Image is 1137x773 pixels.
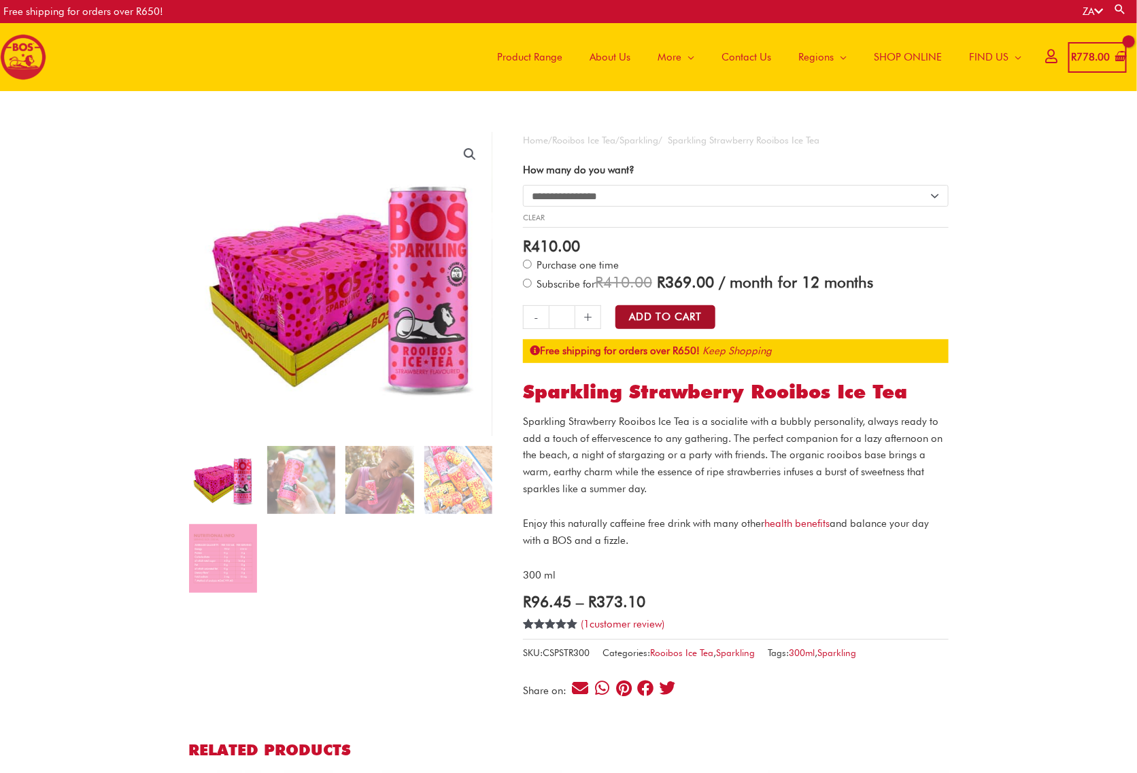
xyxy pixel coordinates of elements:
[595,273,652,291] span: 410.00
[708,23,785,91] a: Contact Us
[817,647,856,658] a: Sparkling
[523,515,949,549] p: Enjoy this naturally caffeine free drink with many other and balance your day with a BOS and a fi...
[523,619,528,645] span: 1
[658,679,677,698] div: Share on twitter
[1083,5,1103,18] a: ZA
[620,135,658,145] a: Sparkling
[595,273,603,291] span: R
[650,647,713,658] a: Rooibos Ice Tea
[523,592,571,611] bdi: 96.45
[523,279,532,288] input: Subscribe for / month for 12 months
[768,645,856,662] span: Tags: ,
[576,592,583,611] span: –
[267,446,335,514] img: Sparkling Strawberry Rooibos Ice Tea - Image 2
[702,345,772,357] a: Keep Shopping
[764,517,830,530] a: health benefits
[860,23,955,91] a: SHOP ONLINE
[189,446,257,514] img: sparkling strawberry rooibos ice tea
[615,305,715,329] button: Add to Cart
[523,619,578,675] span: Rated out of 5 based on customer rating
[785,23,860,91] a: Regions
[644,23,708,91] a: More
[583,618,590,630] span: 1
[523,164,634,176] label: How many do you want?
[189,740,949,759] h2: Related products
[1068,42,1127,73] a: View Shopping Cart, 2 items
[552,135,615,145] a: Rooibos Ice Tea
[637,679,655,698] div: Share on facebook
[603,645,755,662] span: Categories: ,
[523,237,580,255] bdi: 410.00
[571,679,590,698] div: Share on email
[424,446,492,514] img: Sparkling Strawberry Rooibos Ice Tea - Image 4
[523,213,545,222] a: Clear options
[523,237,531,255] span: R
[1071,51,1110,63] bdi: 778.00
[1071,51,1076,63] span: R
[523,413,949,498] p: Sparkling Strawberry Rooibos Ice Tea is a socialite with a bubbly personality, always ready to ad...
[549,305,575,330] input: Product quantity
[534,259,619,271] span: Purchase one time
[581,618,664,630] a: (1customer review)
[473,23,1035,91] nav: Site Navigation
[719,273,874,291] span: / month for 12 months
[789,647,815,658] a: 300ml
[523,567,949,584] p: 300 ml
[615,679,633,698] div: Share on pinterest
[523,381,949,404] h1: Sparkling Strawberry Rooibos Ice Tea
[576,23,644,91] a: About Us
[523,592,531,611] span: R
[523,305,549,330] a: -
[483,23,576,91] a: Product Range
[575,305,601,330] a: +
[969,37,1008,78] span: FIND US
[716,647,755,658] a: Sparkling
[722,37,771,78] span: Contact Us
[593,679,611,698] div: Share on whatsapp
[523,686,571,696] div: Share on:
[458,142,482,167] a: View full-screen image gallery
[523,135,548,145] a: Home
[588,592,596,611] span: R
[657,273,714,291] span: 369.00
[590,37,630,78] span: About Us
[657,273,665,291] span: R
[345,446,413,514] img: Sparkling Strawberry Rooibos Ice Tea - Image 3
[189,524,257,592] img: Sparkling Strawberry Rooibos Ice Tea - Image 5
[1113,3,1127,16] a: Search button
[523,132,949,149] nav: Breadcrumb
[874,37,942,78] span: SHOP ONLINE
[534,278,874,290] span: Subscribe for
[543,647,590,658] span: CSPSTR300
[497,37,562,78] span: Product Range
[658,37,681,78] span: More
[523,645,590,662] span: SKU:
[588,592,645,611] bdi: 373.10
[798,37,834,78] span: Regions
[523,260,532,269] input: Purchase one time
[530,345,700,357] strong: Free shipping for orders over R650!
